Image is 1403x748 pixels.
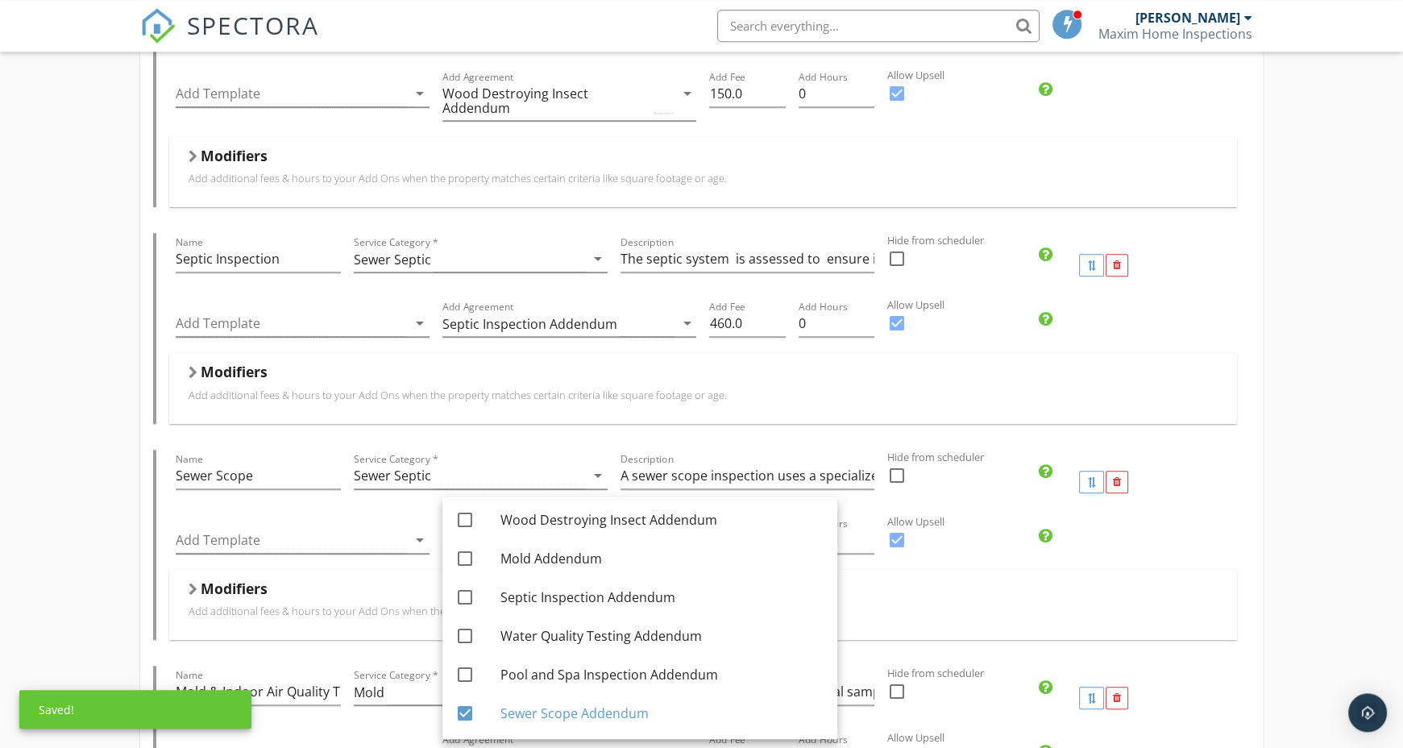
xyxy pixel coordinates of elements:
i: arrow_drop_down [677,84,696,103]
div: Saved! [19,690,251,729]
label: Hide from scheduler [887,450,1382,465]
input: Name [176,679,341,705]
div: Sewer Scope Addendum [500,704,824,723]
label: Allow Upsell [887,68,1382,83]
h5: Modifiers [201,148,268,164]
input: Add Hours [799,81,874,107]
h5: Modifiers [201,580,268,596]
input: Description [621,246,874,272]
div: Septic Inspection Addendum [500,588,824,607]
input: Add Fee [709,310,785,337]
span: SPECTORA [187,8,319,42]
div: Maxim Home Inspections [1098,26,1252,42]
label: Allow Upsell [887,730,1382,746]
i: arrow_drop_down [588,249,608,268]
div: Pool and Spa Inspection Addendum [500,665,824,684]
label: Allow Upsell [887,514,1382,530]
i: arrow_drop_down [588,466,608,485]
a: SPECTORA [140,22,319,56]
div: Septic Inspection Addendum [442,317,617,331]
div: Mold Addendum [500,549,824,568]
i: arrow_drop_down [410,530,430,550]
div: Water Quality Testing Addendum [500,626,824,646]
label: Hide from scheduler [887,233,1382,248]
i: arrow_drop_down [410,314,430,333]
div: Sewer Septic [354,252,431,267]
input: Name [176,246,341,272]
div: [PERSON_NAME] [1135,10,1240,26]
input: Name [176,463,341,489]
label: Hide from scheduler [887,666,1382,681]
input: Add Fee [709,81,785,107]
div: Open Intercom Messenger [1348,693,1387,732]
h5: Modifiers [201,364,268,380]
div: Wood Destroying Insect Addendum [500,510,824,530]
i: arrow_drop_down [410,84,430,103]
img: The Best Home Inspection Software - Spectora [140,8,176,44]
input: Search everything... [717,10,1040,42]
div: Wood Destroying Insect Addendum [442,86,650,115]
div: Mold [354,685,384,700]
input: Add Hours [799,310,874,337]
label: Allow Upsell [887,297,1382,313]
p: Add additional fees & hours to your Add Ons when the property matches certain criteria like squar... [189,389,1218,401]
div: Sewer Septic [354,468,431,483]
i: arrow_drop_down [677,314,696,333]
p: Add additional fees & hours to your Add Ons when the property matches certain criteria like squar... [189,605,1218,617]
input: Description [621,463,874,489]
p: Add additional fees & hours to your Add Ons when the property matches certain criteria like squar... [189,172,1218,185]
